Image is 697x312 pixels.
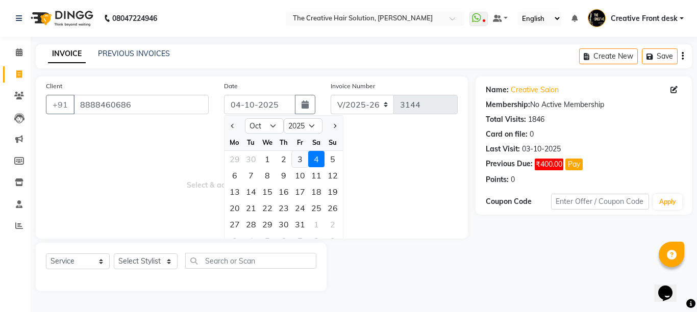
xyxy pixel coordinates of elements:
div: 0 [530,129,534,140]
img: Creative Front desk [588,9,606,27]
div: 29 [259,216,276,232]
div: Tuesday, October 28, 2025 [243,216,259,232]
div: Thursday, October 2, 2025 [276,151,292,167]
div: 2 [276,151,292,167]
div: Monday, November 3, 2025 [227,232,243,249]
div: 19 [325,184,341,200]
div: Card on file: [486,129,528,140]
div: 30 [243,151,259,167]
div: 3 [292,151,308,167]
div: Membership: [486,99,530,110]
div: 20 [227,200,243,216]
div: 5 [259,232,276,249]
div: 10 [292,167,308,184]
label: Invoice Number [331,82,375,91]
iframe: chat widget [654,271,687,302]
div: 9 [325,232,341,249]
div: Wednesday, October 29, 2025 [259,216,276,232]
div: Sunday, October 5, 2025 [325,151,341,167]
div: Friday, October 3, 2025 [292,151,308,167]
div: 2 [325,216,341,232]
span: Creative Front desk [611,13,678,24]
b: 08047224946 [112,4,157,33]
button: Next month [330,118,339,134]
div: Sunday, November 9, 2025 [325,232,341,249]
div: Sunday, November 2, 2025 [325,216,341,232]
div: Thursday, October 30, 2025 [276,216,292,232]
div: Previous Due: [486,159,533,170]
div: Fr [292,134,308,150]
input: Search by Name/Mobile/Email/Code [73,95,209,114]
div: 17 [292,184,308,200]
div: 1 [259,151,276,167]
div: 18 [308,184,325,200]
div: Monday, October 20, 2025 [227,200,243,216]
div: Saturday, October 11, 2025 [308,167,325,184]
div: 22 [259,200,276,216]
div: Monday, September 29, 2025 [227,151,243,167]
div: Monday, October 6, 2025 [227,167,243,184]
div: Friday, October 31, 2025 [292,216,308,232]
div: Total Visits: [486,114,526,125]
div: 15 [259,184,276,200]
div: 31 [292,216,308,232]
div: 24 [292,200,308,216]
div: Sa [308,134,325,150]
div: 5 [325,151,341,167]
span: Select & add items from the list below [46,126,458,228]
button: Create New [579,48,638,64]
div: 28 [243,216,259,232]
img: logo [26,4,96,33]
button: Previous month [229,118,237,134]
div: Thursday, October 23, 2025 [276,200,292,216]
div: 16 [276,184,292,200]
div: Friday, October 10, 2025 [292,167,308,184]
div: Monday, October 13, 2025 [227,184,243,200]
button: Apply [653,194,682,210]
span: ₹400.00 [535,159,563,170]
div: Thursday, October 16, 2025 [276,184,292,200]
div: Name: [486,85,509,95]
div: Saturday, October 18, 2025 [308,184,325,200]
div: Mo [227,134,243,150]
div: 9 [276,167,292,184]
div: Sunday, October 12, 2025 [325,167,341,184]
a: PREVIOUS INVOICES [98,49,170,58]
div: 4 [308,151,325,167]
div: 23 [276,200,292,216]
div: Last Visit: [486,144,520,154]
div: 25 [308,200,325,216]
div: 7 [243,167,259,184]
div: Tuesday, November 4, 2025 [243,232,259,249]
div: 4 [243,232,259,249]
div: 0 [511,174,515,185]
div: 13 [227,184,243,200]
div: 27 [227,216,243,232]
input: Enter Offer / Coupon Code [551,194,649,210]
div: 1846 [528,114,544,125]
div: 7 [292,232,308,249]
div: Wednesday, October 15, 2025 [259,184,276,200]
label: Client [46,82,62,91]
div: Wednesday, October 8, 2025 [259,167,276,184]
div: Sunday, October 19, 2025 [325,184,341,200]
div: 8 [308,232,325,249]
button: Pay [565,159,583,170]
div: Points: [486,174,509,185]
div: Saturday, October 25, 2025 [308,200,325,216]
div: Tuesday, October 14, 2025 [243,184,259,200]
div: Saturday, October 4, 2025 [308,151,325,167]
div: Sunday, October 26, 2025 [325,200,341,216]
div: Tu [243,134,259,150]
div: 30 [276,216,292,232]
label: Date [224,82,238,91]
div: Tuesday, October 21, 2025 [243,200,259,216]
div: Friday, October 24, 2025 [292,200,308,216]
div: 6 [276,232,292,249]
div: 11 [308,167,325,184]
div: We [259,134,276,150]
div: 29 [227,151,243,167]
div: Wednesday, November 5, 2025 [259,232,276,249]
div: Th [276,134,292,150]
div: 21 [243,200,259,216]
